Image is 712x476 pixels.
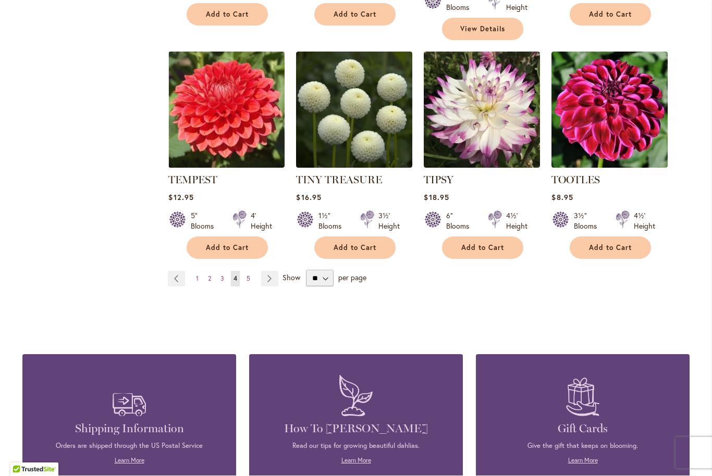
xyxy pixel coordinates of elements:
a: TINY TREASURE [296,174,382,186]
span: Add to Cart [334,10,376,19]
span: 5 [247,275,250,283]
div: 4½' Height [634,211,655,232]
span: Add to Cart [589,244,632,253]
a: 2 [205,271,214,287]
p: Read our tips for growing beautiful dahlias. [265,442,447,451]
img: TINY TREASURE [296,52,412,168]
h4: Gift Cards [492,422,674,436]
a: Learn More [115,457,144,465]
a: 5 [244,271,253,287]
span: Add to Cart [206,244,249,253]
img: TEMPEST [168,52,285,168]
iframe: Launch Accessibility Center [8,439,37,468]
span: Show [283,273,300,283]
span: Add to Cart [461,244,504,253]
span: $18.95 [424,193,449,203]
p: Orders are shipped through the US Postal Service [38,442,220,451]
span: $12.95 [168,193,193,203]
img: TIPSY [424,52,540,168]
span: 1 [196,275,199,283]
div: 5" Blooms [191,211,220,232]
a: TIPSY [424,174,453,186]
button: Add to Cart [314,4,396,26]
button: Add to Cart [570,237,651,259]
div: 1½" Blooms [318,211,348,232]
h4: Shipping Information [38,422,220,436]
img: Tootles [551,52,668,168]
div: 6" Blooms [446,211,475,232]
div: 4½' Height [506,211,527,232]
button: Add to Cart [187,237,268,259]
a: TEMPEST [168,160,285,170]
a: TINY TREASURE [296,160,412,170]
div: 3½' Height [378,211,400,232]
p: Give the gift that keeps on blooming. [492,442,674,451]
button: Add to Cart [314,237,396,259]
a: Tootles [551,160,668,170]
a: TEMPEST [168,174,217,186]
a: TIPSY [424,160,540,170]
a: 3 [218,271,227,287]
div: 3½" Blooms [574,211,603,232]
button: Add to Cart [570,4,651,26]
span: 3 [220,275,224,283]
button: Add to Cart [442,237,523,259]
span: Add to Cart [206,10,249,19]
a: TOOTLES [551,174,600,186]
span: Add to Cart [334,244,376,253]
a: Learn More [341,457,371,465]
a: View Details [442,18,523,41]
span: View Details [460,25,505,34]
span: 4 [234,275,237,283]
a: Learn More [568,457,598,465]
span: per page [338,273,366,283]
span: 2 [208,275,211,283]
span: Add to Cart [589,10,632,19]
span: $16.95 [296,193,321,203]
h4: How To [PERSON_NAME] [265,422,447,436]
button: Add to Cart [187,4,268,26]
span: $8.95 [551,193,573,203]
div: 4' Height [251,211,272,232]
a: 1 [193,271,201,287]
